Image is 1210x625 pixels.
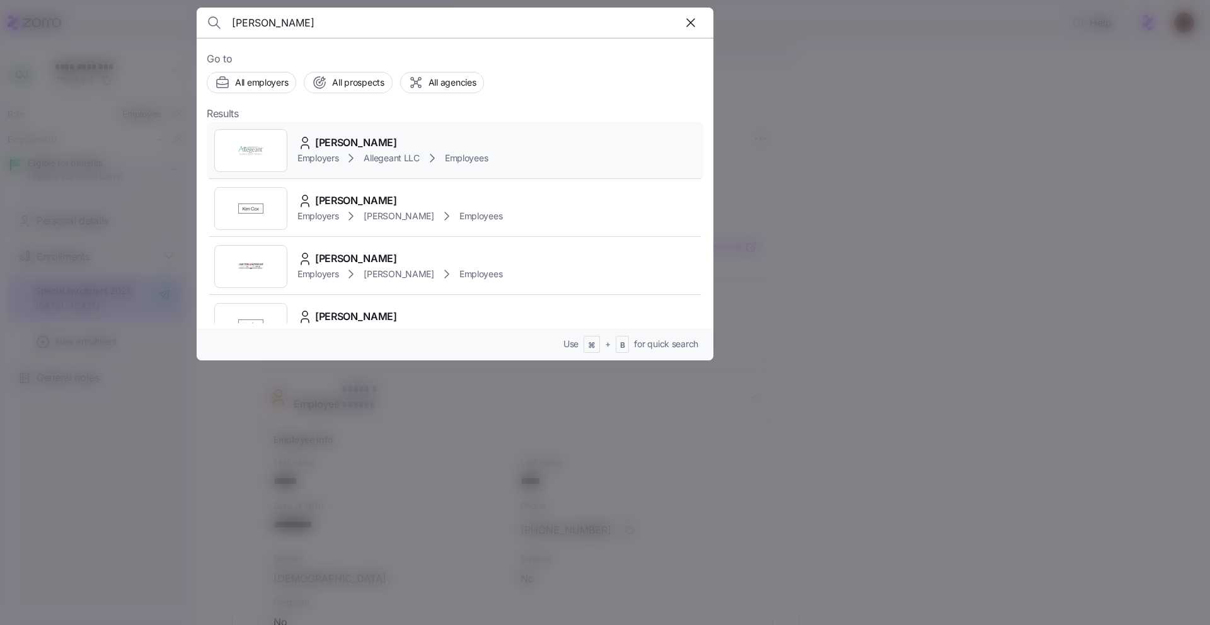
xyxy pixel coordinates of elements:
span: for quick search [634,338,698,350]
span: B [620,340,625,351]
span: All employers [235,76,288,89]
span: Allegeant LLC [364,152,419,164]
span: [PERSON_NAME] [315,193,397,209]
span: [PERSON_NAME] [364,268,434,280]
span: Employees [459,210,502,222]
span: [PERSON_NAME] [315,309,397,324]
span: Go to [207,51,703,67]
span: Employees [445,152,488,164]
img: Employer logo [238,254,263,279]
span: Employers [297,268,338,280]
span: Employees [459,268,502,280]
button: All prospects [304,72,392,93]
img: Employer logo [238,312,263,337]
span: + [605,338,611,350]
span: [PERSON_NAME] [364,210,434,222]
span: ⌘ [588,340,596,351]
button: All employers [207,72,296,93]
span: All prospects [332,76,384,89]
button: All agencies [400,72,485,93]
span: Employers [297,152,338,164]
span: All agencies [429,76,476,89]
span: Use [563,338,579,350]
span: Employers [297,210,338,222]
span: [PERSON_NAME] [315,251,397,267]
span: [PERSON_NAME] [315,135,397,151]
img: Employer logo [238,196,263,221]
span: Results [207,106,239,122]
img: Employer logo [238,138,263,163]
